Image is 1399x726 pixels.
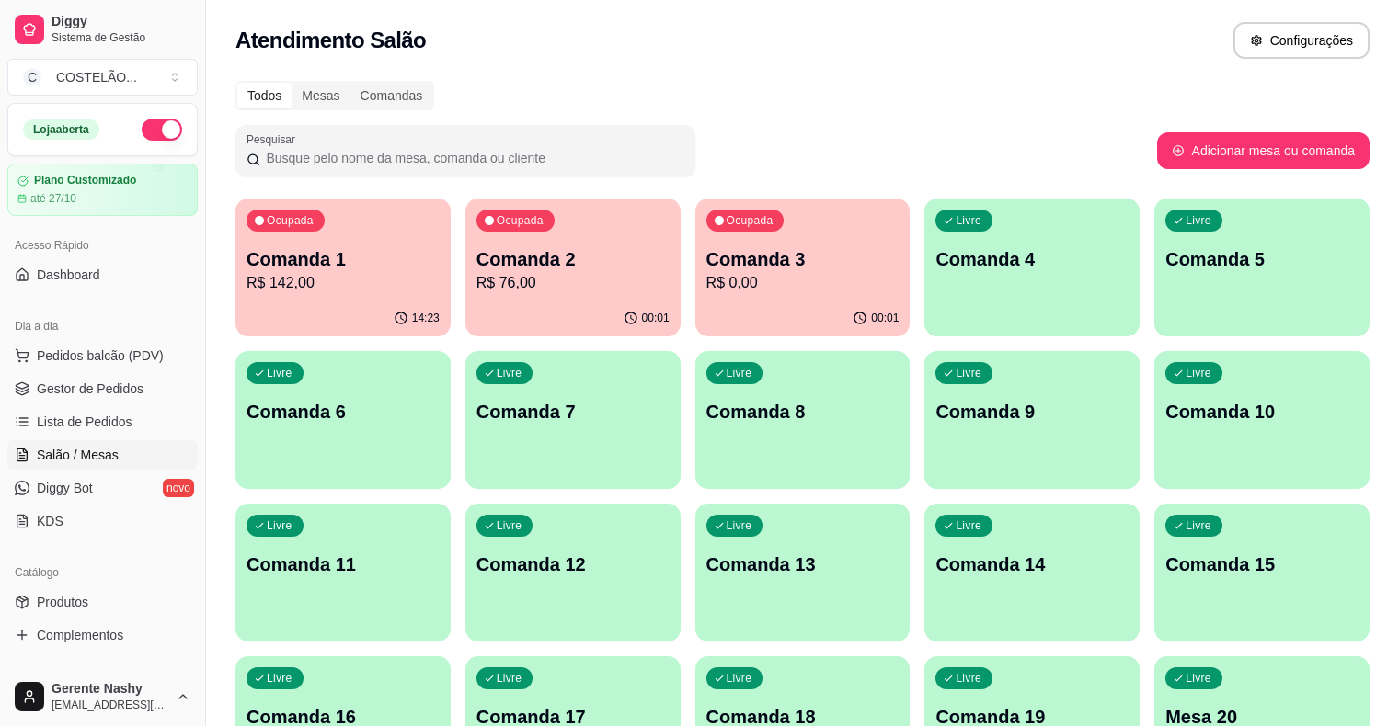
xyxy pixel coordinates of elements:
[1186,213,1211,228] p: Livre
[23,68,41,86] span: C
[935,246,1129,272] p: Comanda 4
[935,399,1129,425] p: Comanda 9
[695,199,911,336] button: OcupadaComanda 3R$ 0,0000:01
[956,213,981,228] p: Livre
[727,366,752,380] p: Livre
[37,346,164,365] span: Pedidos balcão (PDV)
[7,374,198,403] a: Gestor de Pedidos
[497,213,544,228] p: Ocupada
[7,506,198,536] a: KDS
[924,199,1140,336] button: LivreComanda 4
[727,671,752,686] p: Livre
[924,504,1140,641] button: LivreComanda 14
[695,504,911,641] button: LivreComanda 13
[956,366,981,380] p: Livre
[1154,504,1370,641] button: LivreComanda 15
[34,174,136,187] article: Plano Customizado
[465,351,681,489] button: LivreComanda 7
[1165,246,1359,272] p: Comanda 5
[7,587,198,617] a: Produtos
[247,272,440,294] p: R$ 142,00
[935,551,1129,577] p: Comanda 14
[476,246,670,272] p: Comanda 2
[350,83,433,108] div: Comandas
[476,272,670,294] p: R$ 76,00
[37,512,63,530] span: KDS
[7,558,198,587] div: Catálogo
[7,440,198,470] a: Salão / Mesas
[7,59,198,96] button: Select a team
[1165,551,1359,577] p: Comanda 15
[497,366,522,380] p: Livre
[497,671,522,686] p: Livre
[7,675,198,719] button: Gerente Nashy[EMAIL_ADDRESS][DOMAIN_NAME]
[37,626,123,644] span: Complementos
[37,446,119,464] span: Salão / Mesas
[412,311,440,325] p: 14:23
[1186,671,1211,686] p: Livre
[7,7,198,51] a: DiggySistema de Gestão
[1165,399,1359,425] p: Comanda 10
[235,351,451,489] button: LivreComanda 6
[465,199,681,336] button: OcupadaComanda 2R$ 76,0000:01
[235,199,451,336] button: OcupadaComanda 1R$ 142,0014:23
[706,246,900,272] p: Comanda 3
[23,119,99,140] div: Loja aberta
[267,671,292,686] p: Livre
[7,473,198,503] a: Diggy Botnovo
[1186,366,1211,380] p: Livre
[267,213,314,228] p: Ocupada
[30,191,76,206] article: até 27/10
[1154,351,1370,489] button: LivreComanda 10
[956,518,981,533] p: Livre
[706,272,900,294] p: R$ 0,00
[52,681,168,698] span: Gerente Nashy
[956,671,981,686] p: Livre
[497,518,522,533] p: Livre
[237,83,292,108] div: Todos
[695,351,911,489] button: LivreComanda 8
[56,68,137,86] div: COSTELÃO ...
[706,551,900,577] p: Comanda 13
[52,30,190,45] span: Sistema de Gestão
[465,504,681,641] button: LivreComanda 12
[7,260,198,289] a: Dashboard
[247,246,440,272] p: Comanda 1
[142,119,182,141] button: Alterar Status
[260,149,684,167] input: Pesquisar
[52,14,190,30] span: Diggy
[1233,22,1370,59] button: Configurações
[37,479,93,497] span: Diggy Bot
[247,131,302,147] label: Pesquisar
[7,312,198,341] div: Dia a dia
[476,399,670,425] p: Comanda 7
[1186,518,1211,533] p: Livre
[7,620,198,650] a: Complementos
[727,518,752,533] p: Livre
[642,311,670,325] p: 00:01
[235,504,451,641] button: LivreComanda 11
[267,366,292,380] p: Livre
[37,413,132,431] span: Lista de Pedidos
[37,593,88,611] span: Produtos
[1154,199,1370,336] button: LivreComanda 5
[7,231,198,260] div: Acesso Rápido
[37,380,143,398] span: Gestor de Pedidos
[924,351,1140,489] button: LivreComanda 9
[1157,132,1370,169] button: Adicionar mesa ou comanda
[37,266,100,284] span: Dashboard
[7,407,198,437] a: Lista de Pedidos
[727,213,774,228] p: Ocupada
[267,518,292,533] p: Livre
[52,698,168,712] span: [EMAIL_ADDRESS][DOMAIN_NAME]
[247,551,440,577] p: Comanda 11
[7,341,198,370] button: Pedidos balcão (PDV)
[292,83,350,108] div: Mesas
[476,551,670,577] p: Comanda 12
[706,399,900,425] p: Comanda 8
[871,311,899,325] p: 00:01
[235,26,426,55] h2: Atendimento Salão
[247,399,440,425] p: Comanda 6
[7,164,198,216] a: Plano Customizadoaté 27/10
